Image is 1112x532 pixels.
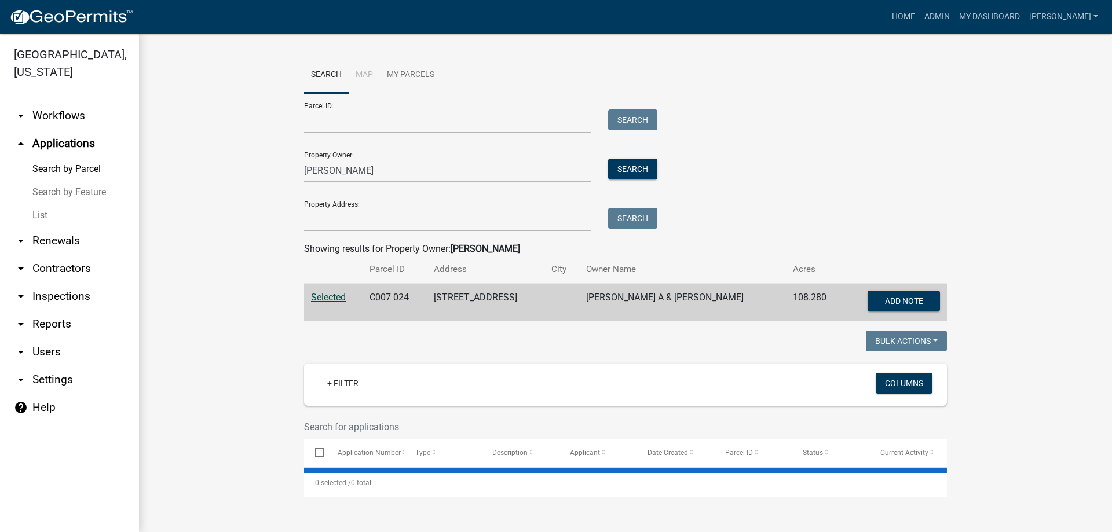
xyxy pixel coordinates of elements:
[318,373,368,394] a: + Filter
[579,284,786,322] td: [PERSON_NAME] A & [PERSON_NAME]
[608,109,657,130] button: Search
[304,439,326,467] datatable-header-cell: Select
[876,373,932,394] button: Columns
[544,256,579,283] th: City
[14,345,28,359] i: arrow_drop_down
[363,256,427,283] th: Parcel ID
[304,415,837,439] input: Search for applications
[14,373,28,387] i: arrow_drop_down
[868,291,940,311] button: Add Note
[304,57,349,94] a: Search
[415,449,430,457] span: Type
[637,439,714,467] datatable-header-cell: Date Created
[725,449,753,457] span: Parcel ID
[326,439,404,467] datatable-header-cell: Application Number
[608,159,657,179] button: Search
[14,234,28,248] i: arrow_drop_down
[14,289,28,303] i: arrow_drop_down
[792,439,869,467] datatable-header-cell: Status
[481,439,559,467] datatable-header-cell: Description
[315,479,351,487] span: 0 selected /
[920,6,954,28] a: Admin
[451,243,520,254] strong: [PERSON_NAME]
[954,6,1025,28] a: My Dashboard
[14,401,28,414] i: help
[427,284,544,322] td: [STREET_ADDRESS]
[1025,6,1103,28] a: [PERSON_NAME]
[338,449,401,457] span: Application Number
[803,449,823,457] span: Status
[880,449,928,457] span: Current Activity
[786,284,843,322] td: 108.280
[884,296,923,306] span: Add Note
[427,256,544,283] th: Address
[608,208,657,229] button: Search
[404,439,481,467] datatable-header-cell: Type
[492,449,528,457] span: Description
[866,331,947,351] button: Bulk Actions
[380,57,441,94] a: My Parcels
[869,439,947,467] datatable-header-cell: Current Activity
[887,6,920,28] a: Home
[304,242,947,256] div: Showing results for Property Owner:
[14,262,28,276] i: arrow_drop_down
[14,109,28,123] i: arrow_drop_down
[304,468,947,497] div: 0 total
[363,284,427,322] td: C007 024
[559,439,637,467] datatable-header-cell: Applicant
[579,256,786,283] th: Owner Name
[311,292,346,303] a: Selected
[14,137,28,151] i: arrow_drop_up
[14,317,28,331] i: arrow_drop_down
[786,256,843,283] th: Acres
[714,439,792,467] datatable-header-cell: Parcel ID
[570,449,600,457] span: Applicant
[648,449,688,457] span: Date Created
